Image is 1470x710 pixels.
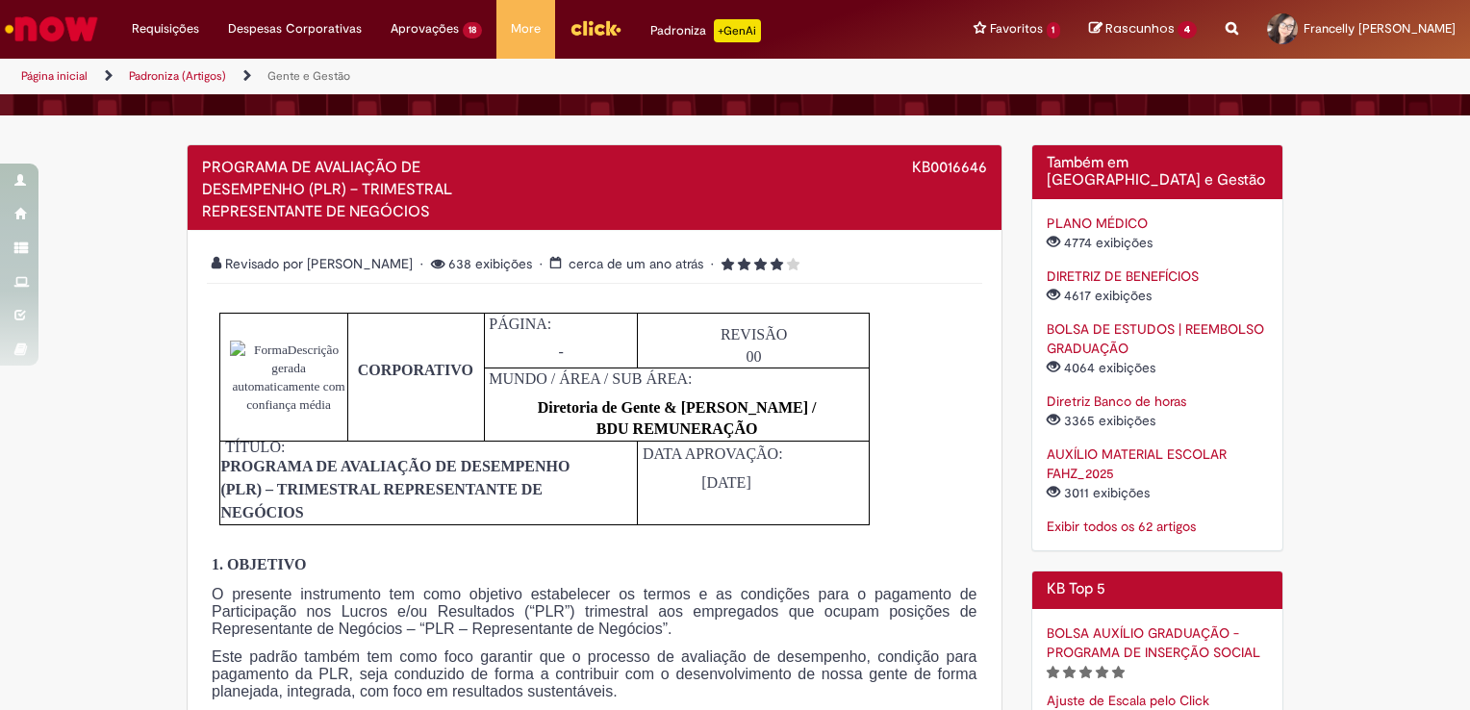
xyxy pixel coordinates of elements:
[1047,484,1153,501] span: 3011 exibições
[1047,518,1196,535] a: Exibir todos os 62 artigos
[1047,155,1269,189] h2: Também em [GEOGRAPHIC_DATA] e Gestão
[569,255,703,272] time: 27/05/2024 12:29:37
[711,255,799,272] span: 4 rating
[711,255,718,272] span: •
[643,445,783,462] span: DATA APROVAÇÃO:
[2,10,101,48] img: ServiceNow
[1112,666,1125,679] i: 5
[1047,692,1209,709] a: Artigo, Ajuste de Escala pelo Click, classificação de 5 estrelas
[1047,624,1260,661] a: Artigo, BOLSA AUXÍLIO GRADUAÇÃO - PROGRAMA DE INSERÇÃO SOCIAL, classificação de 5 estrelas
[787,258,799,271] i: 5
[1047,22,1061,38] span: 1
[1304,20,1456,37] span: Francelly [PERSON_NAME]
[129,68,226,84] a: Padroniza (Artigos)
[1047,666,1059,679] i: 1
[202,158,452,221] span: PROGRAMA DE AVALIAÇÃO DE DESEMPENHO (PLR) – TRIMESTRAL REPRESENTANTE DE NEGÓCIOS
[220,458,570,521] strong: PROGRAMA DE AVALIAÇÃO DE DESEMPENHO (PLR) – TRIMESTRAL REPRESENTANTE DE NEGÓCIOS
[358,362,473,378] span: CORPORATIVO
[267,68,350,84] a: Gente e Gestão
[228,19,362,38] span: Despesas Corporativas
[212,586,977,637] span: O presente instrumento tem como objetivo estabelecer os termos e as condições para o pagamento de...
[489,370,692,387] span: MUNDO / ÁREA / SUB ÁREA:
[721,326,787,365] span: REVISÃO 00
[1047,412,1159,429] span: 3365 exibições
[1047,267,1199,285] a: DIRETRIZ DE BENEFÍCIOS
[1079,666,1092,679] i: 3
[1047,320,1264,357] a: BOLSA DE ESTUDOS | REEMBOLSO GRADUAÇÃO
[1047,215,1148,232] a: PLANO MÉDICO
[771,258,783,271] i: 4
[714,19,761,42] p: +GenAi
[650,19,761,42] div: Padroniza
[1089,20,1197,38] a: Rascunhos
[738,258,750,271] i: 2
[1047,234,1156,251] span: 4774 exibições
[21,68,88,84] a: Página inicial
[912,158,987,177] span: KB0016646
[754,258,767,271] i: 3
[212,556,306,572] strong: 1. OBJETIVO
[1063,666,1076,679] i: 2
[701,474,751,491] span: [DATE]
[569,255,703,272] span: cerca de um ano atrás
[225,439,285,455] span: TÍTULO:
[722,258,734,271] i: 1
[722,255,799,272] span: Classificação média do artigo - 4.0 estrelas
[511,19,541,38] span: More
[990,19,1043,38] span: Favoritos
[1105,19,1175,38] span: Rascunhos
[230,341,346,414] img: FormaDescrição gerada automaticamente com confiança média
[1047,359,1159,376] span: 4064 exibições
[1047,393,1186,410] a: Diretriz Banco de horas
[538,399,817,438] span: Diretoria de Gente & [PERSON_NAME] / BDU REMUNERAÇÃO
[1047,445,1227,482] a: AUXÍLIO MATERIAL ESCOLAR FAHZ_2025
[1047,581,1269,598] h2: KB Top 5
[420,255,536,272] span: 638 exibições
[1047,287,1155,304] span: 4617 exibições
[420,255,427,272] span: •
[540,255,546,272] span: •
[1178,21,1197,38] span: 4
[1096,666,1108,679] i: 4
[212,255,417,272] span: Revisado por [PERSON_NAME]
[212,648,977,699] span: Este padrão também tem como foco garantir que o processo de avaliação de desempenho, condição par...
[14,59,966,94] ul: Trilhas de página
[559,343,564,360] span: -
[570,13,621,42] img: click_logo_yellow_360x200.png
[391,19,459,38] span: Aprovações
[1031,144,1284,551] div: Também em Gente e Gestão
[132,19,199,38] span: Requisições
[489,316,551,332] span: PÁGINA:
[463,22,482,38] span: 18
